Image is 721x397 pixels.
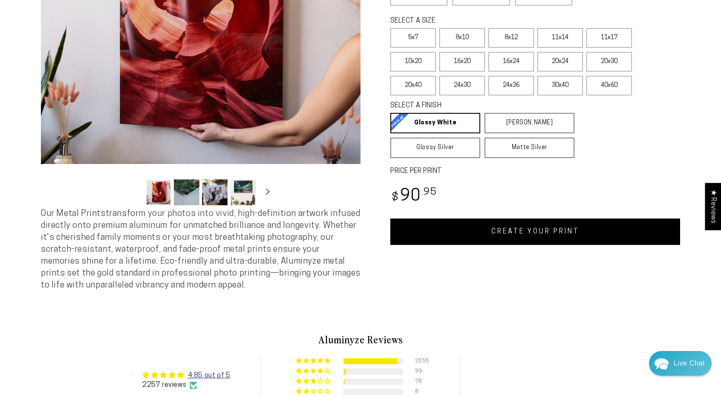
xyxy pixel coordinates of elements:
[537,52,583,72] label: 20x24
[112,332,609,347] h2: Aluminyze Reviews
[390,76,436,95] label: 20x40
[28,197,37,205] img: fba842a801236a3782a25bbf40121a09
[230,179,256,205] button: Load image 4 in gallery view
[28,224,37,233] img: 74b3d8962db1e17248a1362d75125d9f
[39,224,150,233] div: Aluminyze
[390,16,561,26] legend: SELECT A SIZE
[296,368,332,374] div: 4% (99) reviews with 4 star rating
[390,101,554,111] legend: SELECT A FINISH
[39,197,150,205] div: [PERSON_NAME]
[415,368,425,374] div: 99
[586,52,632,72] label: 20x30
[150,170,165,176] div: [DATE]
[174,179,199,205] button: Load image 2 in gallery view
[674,351,705,376] div: Contact Us Directly
[56,257,125,270] a: Leave A Message
[39,169,150,177] div: Aluminyze
[415,379,425,385] div: 78
[296,378,332,385] div: 3% (78) reviews with 3 star rating
[390,138,480,158] a: Glossy Silver
[390,188,437,205] bdi: 90
[439,28,485,48] label: 8x10
[28,141,37,150] img: fba842a801236a3782a25bbf40121a09
[124,183,143,201] button: Slide left
[28,151,165,159] p: You're welcome, [PERSON_NAME]! Have a great week!
[142,370,230,380] div: Average rating is 4.85 stars
[28,95,165,104] p: [PERSON_NAME] Can you cancel this order? I attached a jpg instead of tiff. ---------- Forwarded m...
[390,113,480,133] a: Glossy White
[28,234,165,242] p: Thx [PERSON_NAME]
[17,71,163,79] div: Recent Conversations
[188,372,231,379] a: 4.85 out of 5
[39,252,150,260] div: [PERSON_NAME]
[28,123,165,131] p: Alright then. Enjoy the rest of your day!
[392,192,399,204] span: $
[537,76,583,95] label: 30x40
[415,389,425,395] div: 8
[28,178,165,187] p: Thx [PERSON_NAME]
[390,219,680,245] a: CREATE YOUR PRINT
[296,388,332,395] div: 0% (8) reviews with 2 star rating
[190,382,197,389] img: Verified Checkmark
[390,28,436,48] label: 5x7
[98,13,120,35] img: John
[649,351,712,376] div: Chat widget toggle
[39,141,150,150] div: [PERSON_NAME]
[150,115,165,121] div: [DATE]
[258,183,277,201] button: Slide right
[80,13,102,35] img: Marie J
[705,183,721,230] div: Click to open Judge.me floating reviews tab
[202,179,228,205] button: Load image 3 in gallery view
[28,252,37,260] img: fba842a801236a3782a25bbf40121a09
[488,76,534,95] label: 24x36
[537,28,583,48] label: 11x14
[296,358,332,364] div: 91% (2055) reviews with 5 star rating
[488,28,534,48] label: 8x12
[415,358,425,364] div: 2055
[439,76,485,95] label: 24x30
[150,142,165,149] div: [DATE]
[586,76,632,95] label: 40x60
[150,87,165,94] div: [DATE]
[39,86,150,95] div: Aluminyze
[28,169,37,178] img: 74b3d8962db1e17248a1362d75125d9f
[485,138,574,158] a: Matte Silver
[142,380,230,390] div: 2257 reviews
[390,52,436,72] label: 10x20
[39,114,150,122] div: [PERSON_NAME]
[586,28,632,48] label: 11x17
[41,210,360,290] span: Our Metal Prints transform your photos into vivid, high-definition artwork infused directly onto ...
[62,13,84,35] img: Helga
[488,52,534,72] label: 16x24
[28,206,165,214] p: Hi [PERSON_NAME], Could you please send us another picture that shows the dent more clearly? Than...
[28,86,37,95] img: 74b3d8962db1e17248a1362d75125d9f
[150,225,165,232] div: [DATE]
[439,52,485,72] label: 16x20
[421,187,437,197] sup: .95
[146,179,171,205] button: Load image 1 in gallery view
[390,167,680,176] label: PRICE PER PRINT
[150,198,165,204] div: [DATE]
[485,113,574,133] a: [PERSON_NAME]
[28,114,37,122] img: fba842a801236a3782a25bbf40121a09
[64,43,117,49] span: Away until [DATE]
